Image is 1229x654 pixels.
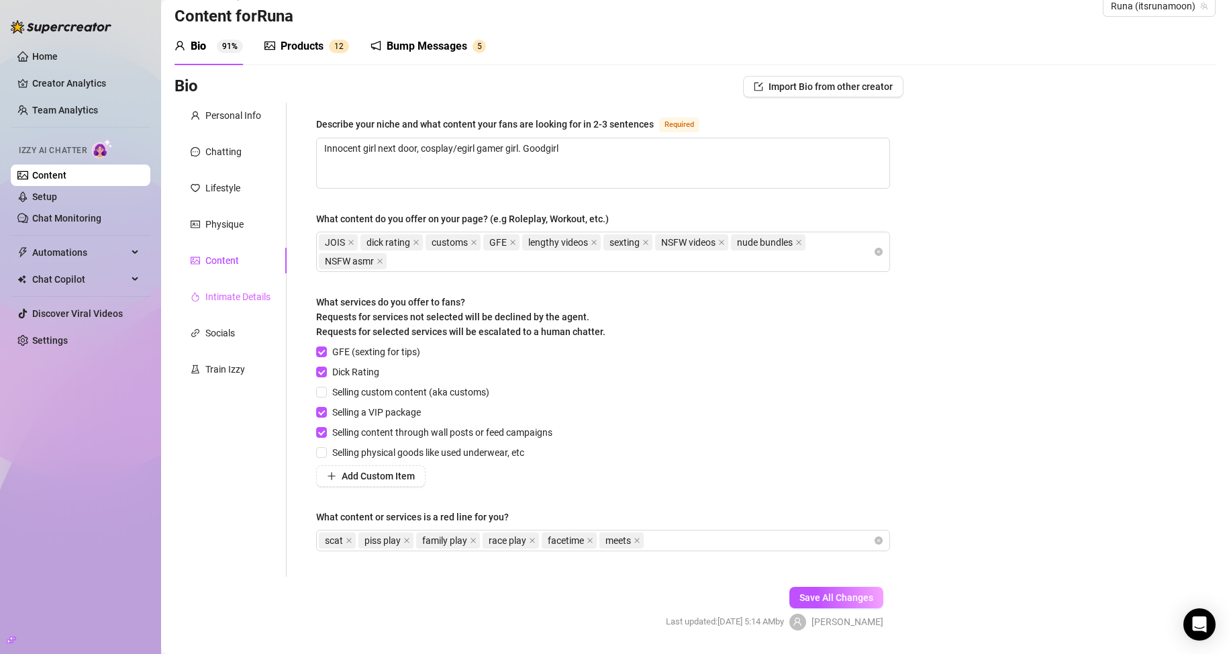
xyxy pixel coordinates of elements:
[17,275,26,284] img: Chat Copilot
[548,533,584,548] span: facetime
[489,533,526,548] span: race play
[217,40,243,53] sup: 91%
[659,118,699,132] span: Required
[522,234,601,250] span: lengthy videos
[325,533,343,548] span: scat
[205,253,239,268] div: Content
[634,537,640,544] span: close
[542,532,597,549] span: facetime
[795,239,802,246] span: close
[32,191,57,202] a: Setup
[316,510,518,524] label: What content or services is a red line for you?
[346,537,352,544] span: close
[191,111,200,120] span: user
[360,234,423,250] span: dick rating
[413,239,420,246] span: close
[731,234,805,250] span: nude bundles
[191,183,200,193] span: heart
[281,38,324,54] div: Products
[718,239,725,246] span: close
[327,344,426,359] span: GFE (sexting for tips)
[799,592,873,603] span: Save All Changes
[327,445,530,460] span: Selling physical goods like used underwear, etc
[591,239,597,246] span: close
[205,144,242,159] div: Chatting
[191,220,200,229] span: idcard
[32,51,58,62] a: Home
[642,239,649,246] span: close
[329,40,349,53] sup: 12
[327,385,495,400] span: Selling custom content (aka customs)
[875,248,883,256] span: close-circle
[32,242,128,263] span: Automations
[377,258,383,265] span: close
[316,510,509,524] div: What content or services is a red line for you?
[603,234,652,250] span: sexting
[416,532,480,549] span: family play
[605,533,631,548] span: meets
[191,38,206,54] div: Bio
[875,536,883,545] span: close-circle
[666,615,784,628] span: Last updated: [DATE] 5:14 AM by
[743,76,903,97] button: Import Bio from other creator
[175,6,293,28] h3: Content for Runa
[366,235,410,250] span: dick rating
[175,40,185,51] span: user
[316,212,618,226] label: What content do you offer on your page? (e.g Roleplay, Workout, etc.)
[769,81,893,92] span: Import Bio from other creator
[316,117,654,132] div: Describe your niche and what content your fans are looking for in 2-3 sentences
[432,235,468,250] span: customs
[754,82,763,91] span: import
[32,105,98,115] a: Team Analytics
[325,235,345,250] span: JOIS
[17,247,28,258] span: thunderbolt
[473,40,486,53] sup: 5
[92,139,113,158] img: AI Chatter
[32,269,128,290] span: Chat Copilot
[587,537,593,544] span: close
[661,235,716,250] span: NSFW videos
[403,537,410,544] span: close
[789,587,883,608] button: Save All Changes
[316,116,714,132] label: Describe your niche and what content your fans are looking for in 2-3 sentences
[327,425,558,440] span: Selling content through wall posts or feed campaigns
[191,256,200,265] span: picture
[529,537,536,544] span: close
[334,42,339,51] span: 1
[509,239,516,246] span: close
[205,108,261,123] div: Personal Info
[319,234,358,250] span: JOIS
[191,147,200,156] span: message
[327,471,336,481] span: plus
[528,235,588,250] span: lengthy videos
[191,365,200,374] span: experiment
[812,614,883,629] span: [PERSON_NAME]
[339,42,344,51] span: 2
[599,532,644,549] span: meets
[471,239,477,246] span: close
[319,253,387,269] span: NSFW asmr
[191,328,200,338] span: link
[327,365,385,379] span: Dick Rating
[32,335,68,346] a: Settings
[264,40,275,51] span: picture
[205,326,235,340] div: Socials
[483,532,539,549] span: race play
[477,42,482,51] span: 5
[11,20,111,34] img: logo-BBDzfeDw.svg
[32,213,101,224] a: Chat Monitoring
[205,217,244,232] div: Physique
[175,76,198,97] h3: Bio
[422,533,467,548] span: family play
[191,292,200,301] span: fire
[348,239,354,246] span: close
[470,537,477,544] span: close
[316,465,426,487] button: Add Custom Item
[358,532,413,549] span: piss play
[489,235,507,250] span: GFE
[205,362,245,377] div: Train Izzy
[32,308,123,319] a: Discover Viral Videos
[483,234,520,250] span: GFE
[364,533,401,548] span: piss play
[205,289,271,304] div: Intimate Details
